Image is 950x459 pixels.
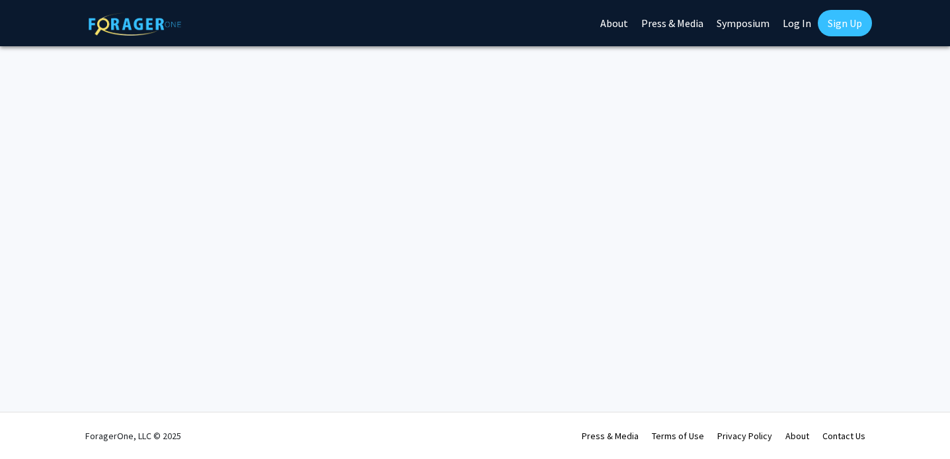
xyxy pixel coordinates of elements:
a: Press & Media [582,430,639,442]
a: Contact Us [822,430,865,442]
a: Terms of Use [652,430,704,442]
a: Privacy Policy [717,430,772,442]
div: ForagerOne, LLC © 2025 [85,413,181,459]
a: Sign Up [818,10,872,36]
img: ForagerOne Logo [89,13,181,36]
a: About [785,430,809,442]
